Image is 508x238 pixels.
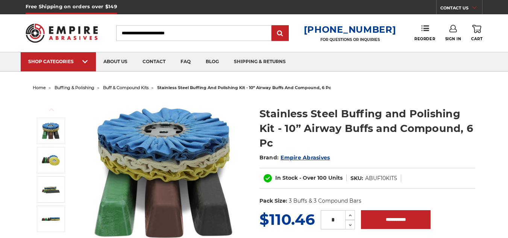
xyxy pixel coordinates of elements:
[328,174,343,181] span: Units
[445,36,461,41] span: Sign In
[198,52,226,71] a: blog
[289,197,361,205] dd: 3 Buffs & 3 Compound Bars
[259,154,279,161] span: Brand:
[275,174,298,181] span: In Stock
[96,52,135,71] a: about us
[273,26,288,41] input: Submit
[41,121,60,140] img: 10 inch airway buff and polishing compound kit for stainless steel
[41,209,60,228] img: Stainless Steel Buffing and Polishing Kit - 10” Airway Buffs and Compound, 6 Pc
[304,24,396,35] a: [PHONE_NUMBER]
[41,180,60,199] img: Stainless Steel Buffing and Polishing Kit - 10” Airway Buffs and Compound, 6 Pc
[55,85,94,90] a: buffing & polishing
[471,36,482,41] span: Cart
[440,4,482,14] a: CONTACT US
[42,102,61,118] button: Previous
[226,52,293,71] a: shipping & returns
[414,36,435,41] span: Reorder
[135,52,173,71] a: contact
[26,19,98,47] img: Empire Abrasives
[41,151,60,170] img: Stainless Steel 10 inch airway buff and polishing compound kit
[33,85,46,90] a: home
[157,85,331,90] span: stainless steel buffing and polishing kit - 10” airway buffs and compound, 6 pc
[317,174,327,181] span: 100
[28,59,88,64] div: SHOP CATEGORIES
[471,25,482,41] a: Cart
[259,197,287,205] dt: Pack Size:
[299,174,316,181] span: - Over
[173,52,198,71] a: faq
[259,210,315,229] span: $110.46
[103,85,149,90] a: buff & compound kits
[350,174,363,182] dt: SKU:
[304,37,396,42] p: FOR QUESTIONS OR INQUIRIES
[414,25,435,41] a: Reorder
[259,106,475,150] h1: Stainless Steel Buffing and Polishing Kit - 10” Airway Buffs and Compound, 6 Pc
[365,174,397,182] dd: ABUF10KIT5
[281,154,330,161] a: Empire Abrasives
